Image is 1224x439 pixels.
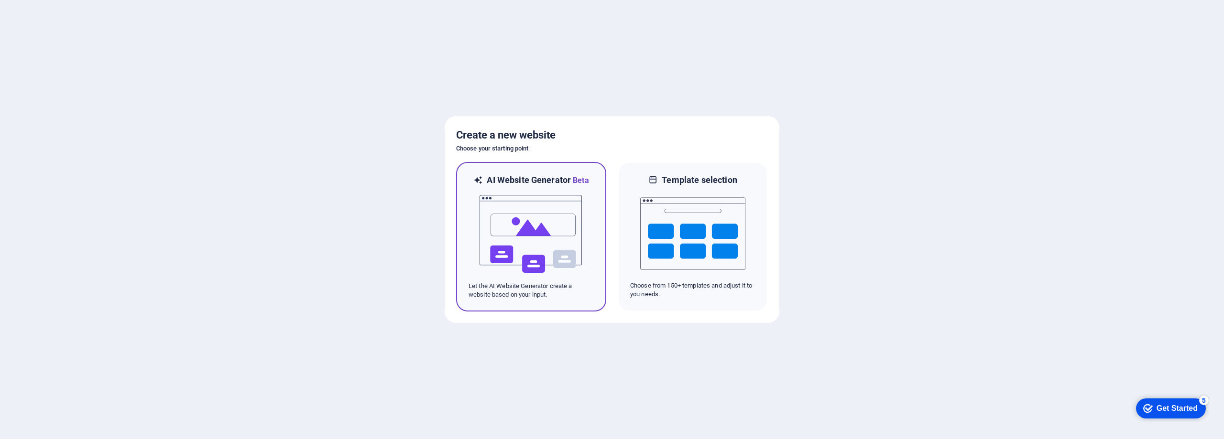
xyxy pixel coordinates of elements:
[630,281,755,299] p: Choose from 150+ templates and adjust it to you needs.
[456,128,768,143] h5: Create a new website
[28,11,69,19] div: Get Started
[8,5,77,25] div: Get Started 5 items remaining, 0% complete
[571,176,589,185] span: Beta
[456,143,768,154] h6: Choose your starting point
[469,282,594,299] p: Let the AI Website Generator create a website based on your input.
[479,186,584,282] img: ai
[662,174,737,186] h6: Template selection
[456,162,606,311] div: AI Website GeneratorBetaaiLet the AI Website Generator create a website based on your input.
[487,174,589,186] h6: AI Website Generator
[71,2,80,11] div: 5
[618,162,768,311] div: Template selectionChoose from 150+ templates and adjust it to you needs.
